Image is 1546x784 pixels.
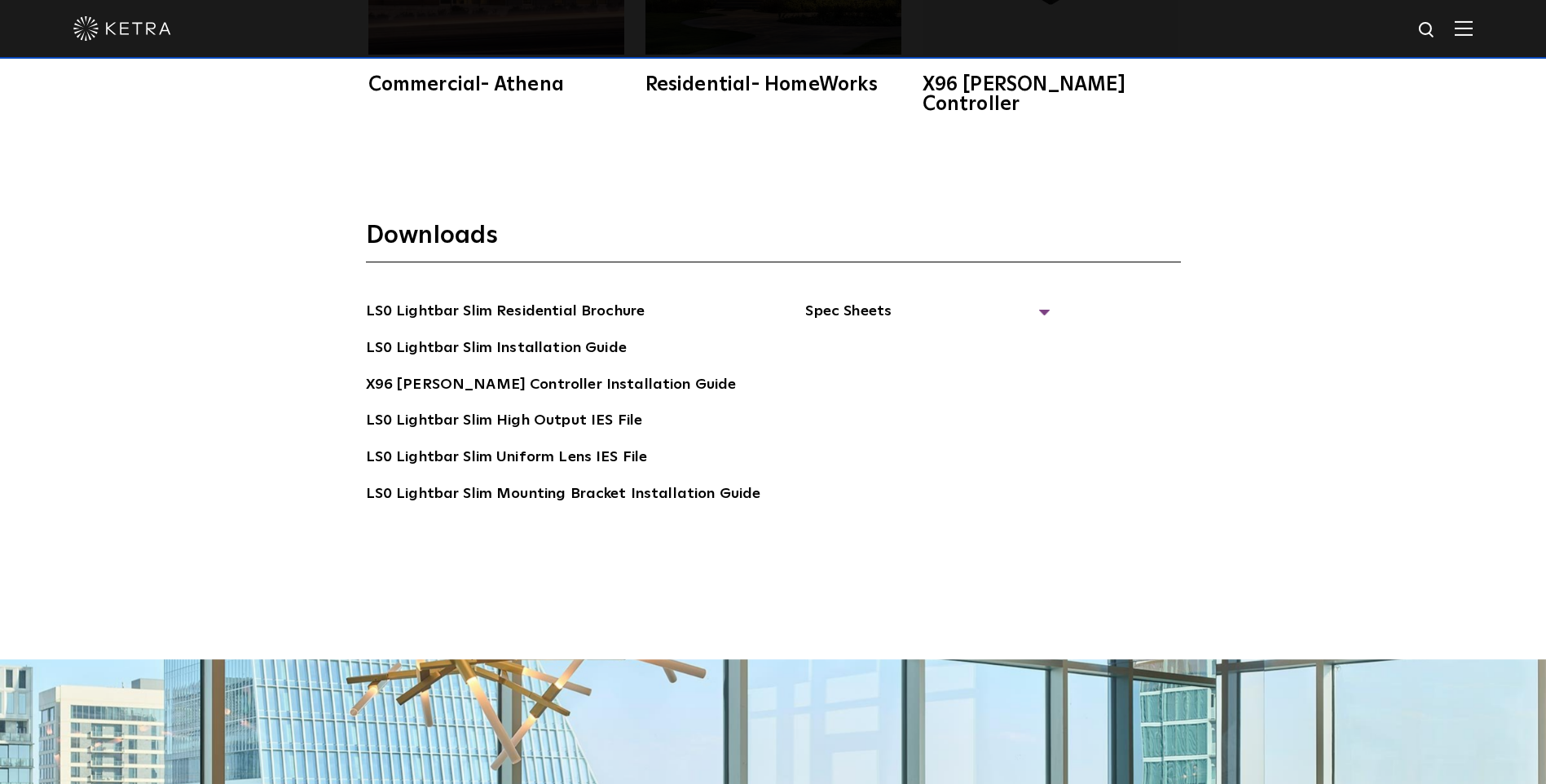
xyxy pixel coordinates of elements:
[366,482,761,509] a: LS0 Lightbar Slim Mounting Bracket Installation Guide
[923,75,1178,114] div: X96 [PERSON_NAME] Controller
[1417,20,1438,41] img: search icon
[805,300,1050,336] span: Spec Sheets
[366,446,648,472] a: LS0 Lightbar Slim Uniform Lens IES File
[366,409,643,435] a: LS0 Lightbar Slim High Output IES File
[366,300,645,326] a: LS0 Lightbar Slim Residential Brochure
[73,16,171,41] img: ketra-logo-2019-white
[366,220,1181,262] h3: Downloads
[368,75,624,95] div: Commercial- Athena
[366,373,737,399] a: X96 [PERSON_NAME] Controller Installation Guide
[1455,20,1473,36] img: Hamburger%20Nav.svg
[366,337,627,363] a: LS0 Lightbar Slim Installation Guide
[645,75,901,95] div: Residential- HomeWorks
